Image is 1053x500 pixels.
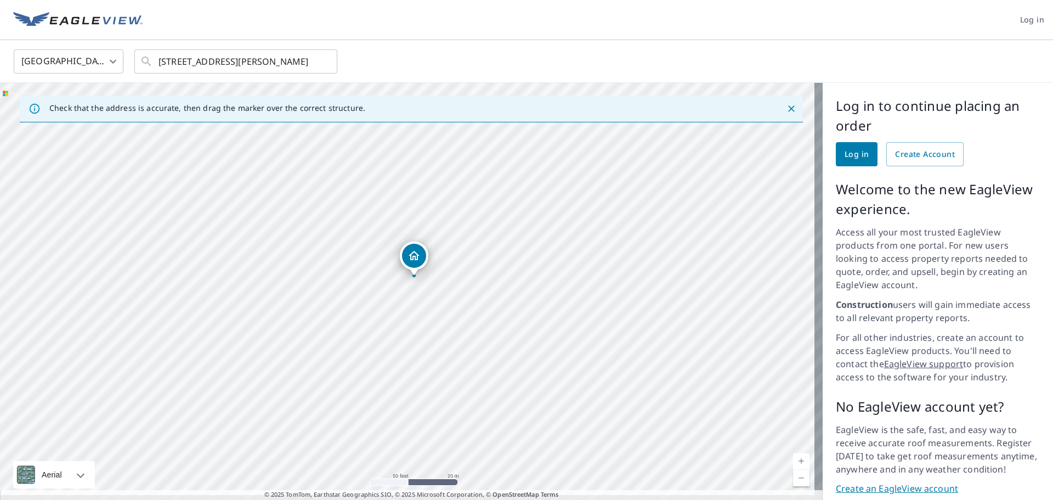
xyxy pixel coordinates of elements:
[836,226,1040,291] p: Access all your most trusted EagleView products from one portal. For new users looking to access ...
[793,470,809,486] a: Current Level 19, Zoom Out
[13,461,95,488] div: Aerial
[836,96,1040,136] p: Log in to continue placing an order
[793,453,809,470] a: Current Level 19, Zoom In
[836,397,1040,417] p: No EagleView account yet?
[836,298,1040,324] p: users will gain immediate access to all relevant property reports.
[14,46,123,77] div: [GEOGRAPHIC_DATA]
[13,12,143,29] img: EV Logo
[784,102,799,116] button: Close
[541,490,559,498] a: Terms
[400,241,428,276] div: Dropped pin, building 1, Residential property, 32 Benton Ave Great Barrington, MA 01230
[836,423,1040,476] p: EagleView is the safe, fast, and easy way to receive accurate roof measurements. Register [DATE] ...
[836,482,1040,495] a: Create an EagleView account
[38,461,65,488] div: Aerial
[836,331,1040,384] p: For all other industries, create an account to access EagleView products. You'll need to contact ...
[836,299,893,311] strong: Construction
[1020,13,1044,27] span: Log in
[158,46,315,77] input: Search by address or latitude-longitude
[492,490,539,498] a: OpenStreetMap
[845,148,869,161] span: Log in
[836,142,877,166] a: Log in
[895,148,955,161] span: Create Account
[836,179,1040,219] p: Welcome to the new EagleView experience.
[884,358,964,370] a: EagleView support
[264,490,559,499] span: © 2025 TomTom, Earthstar Geographics SIO, © 2025 Microsoft Corporation, ©
[886,142,964,166] a: Create Account
[49,103,365,113] p: Check that the address is accurate, then drag the marker over the correct structure.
